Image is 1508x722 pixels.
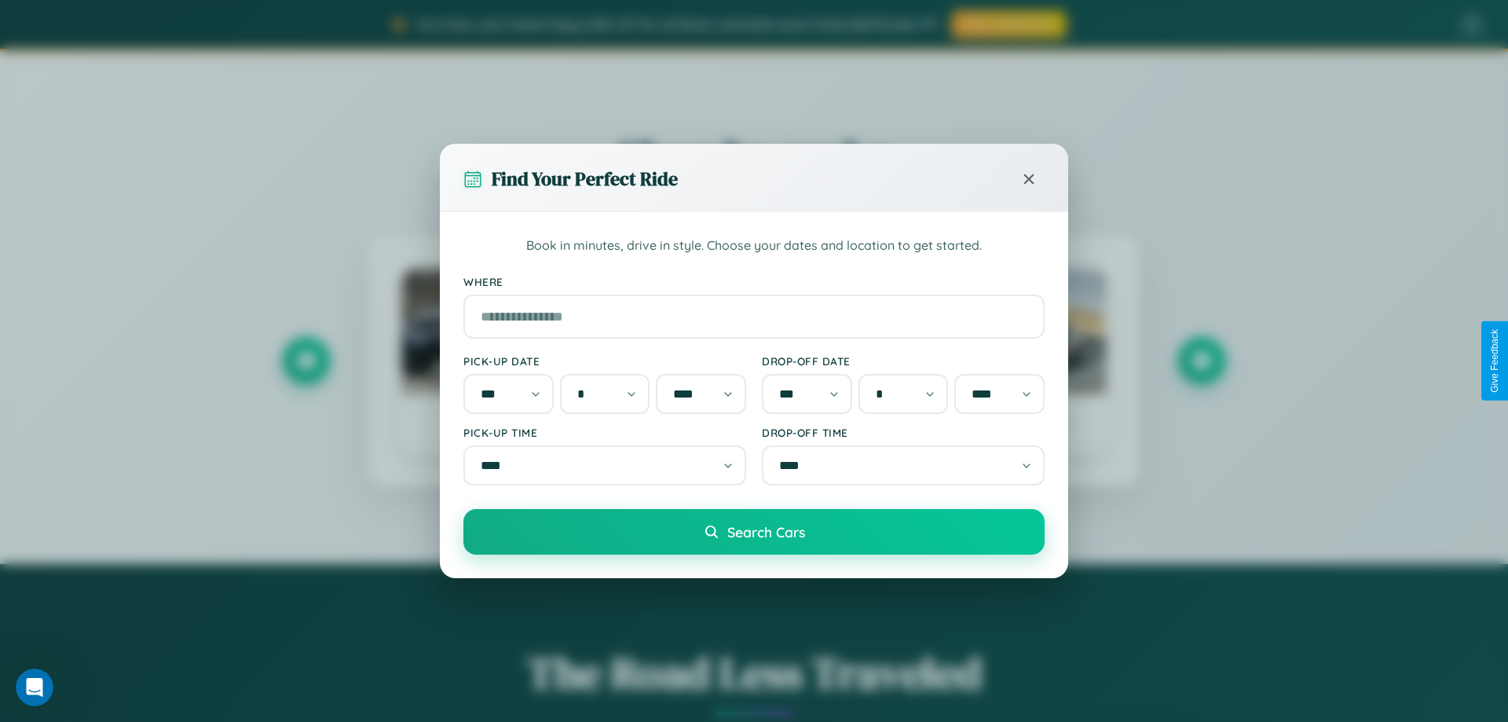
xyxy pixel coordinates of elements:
span: Search Cars [727,523,805,541]
p: Book in minutes, drive in style. Choose your dates and location to get started. [463,236,1045,256]
label: Where [463,275,1045,288]
label: Pick-up Date [463,354,746,368]
label: Pick-up Time [463,426,746,439]
label: Drop-off Time [762,426,1045,439]
label: Drop-off Date [762,354,1045,368]
button: Search Cars [463,509,1045,555]
h3: Find Your Perfect Ride [492,166,678,192]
